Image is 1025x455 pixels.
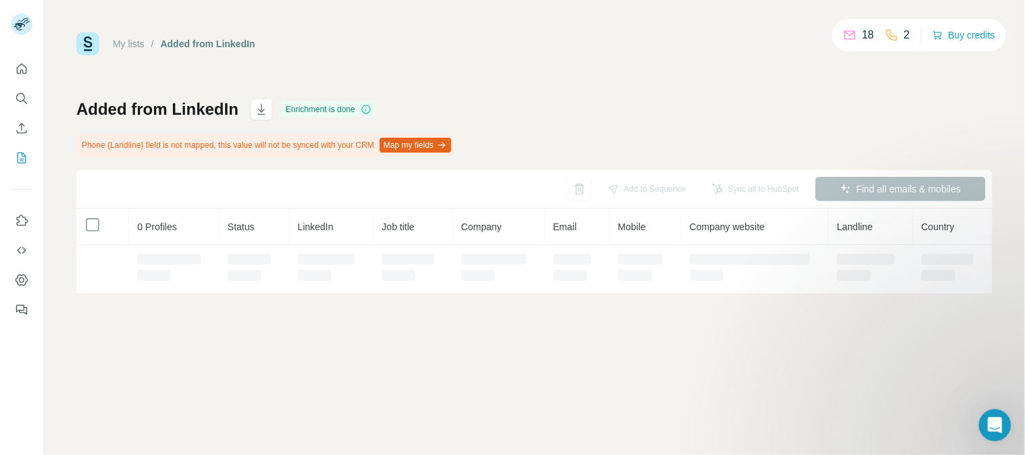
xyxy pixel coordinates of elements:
[11,146,32,170] button: My lists
[904,27,910,43] p: 2
[690,221,765,232] span: Company website
[113,38,145,49] a: My lists
[11,268,32,292] button: Dashboard
[862,27,874,43] p: 18
[618,221,646,232] span: Mobile
[11,209,32,233] button: Use Surfe on LinkedIn
[11,86,32,111] button: Search
[76,134,454,157] div: Phone (Landline) field is not mapped, this value will not be synced with your CRM
[837,221,873,232] span: Landline
[282,101,376,117] div: Enrichment is done
[228,221,255,232] span: Status
[979,409,1011,441] iframe: Intercom live chat
[137,221,176,232] span: 0 Profiles
[11,238,32,263] button: Use Surfe API
[11,57,32,81] button: Quick start
[380,138,451,153] button: Map my fields
[76,99,239,120] h1: Added from LinkedIn
[76,32,99,55] img: Surfe Logo
[161,37,255,51] div: Added from LinkedIn
[11,116,32,140] button: Enrich CSV
[553,221,577,232] span: Email
[382,221,414,232] span: Job title
[151,37,154,51] li: /
[461,221,502,232] span: Company
[922,221,955,232] span: Country
[932,26,995,45] button: Buy credits
[298,221,334,232] span: LinkedIn
[11,298,32,322] button: Feedback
